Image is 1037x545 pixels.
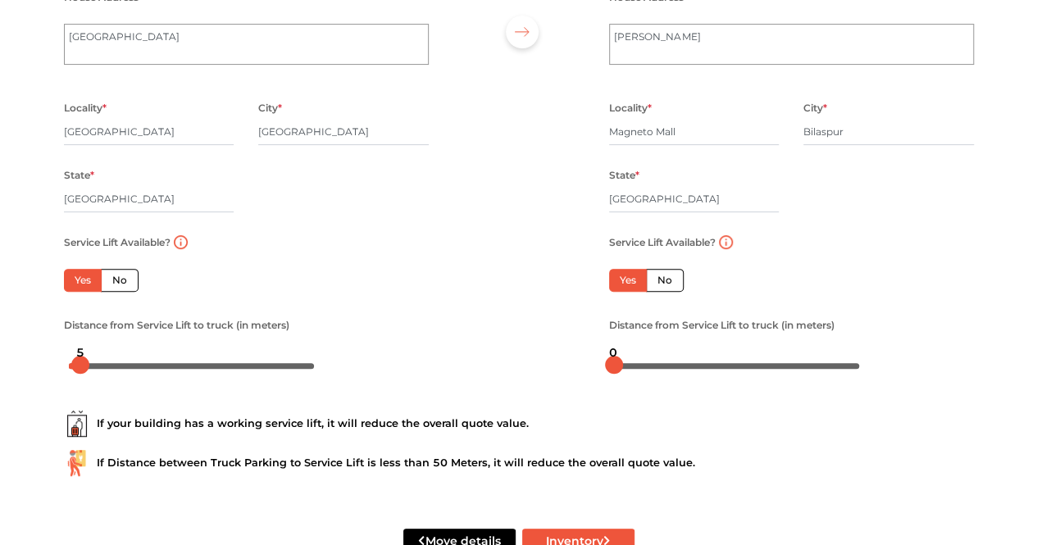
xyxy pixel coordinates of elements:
label: State [609,165,639,186]
label: Yes [64,269,102,292]
label: City [803,98,827,119]
label: Distance from Service Lift to truck (in meters) [64,315,289,336]
div: If Distance between Truck Parking to Service Lift is less than 50 Meters, it will reduce the over... [64,450,974,476]
textarea: [GEOGRAPHIC_DATA] [64,24,429,65]
img: ... [64,450,90,476]
label: Locality [609,98,652,119]
div: If your building has a working service lift, it will reduce the overall quote value. [64,411,974,437]
div: 5 [70,338,91,366]
label: State [64,165,94,186]
div: 0 [603,338,624,366]
label: City [258,98,282,119]
label: Service Lift Available? [609,232,716,253]
label: No [646,269,684,292]
label: No [101,269,139,292]
img: ... [64,411,90,437]
label: Yes [609,269,647,292]
label: Locality [64,98,107,119]
label: Distance from Service Lift to truck (in meters) [609,315,835,336]
label: Service Lift Available? [64,232,171,253]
